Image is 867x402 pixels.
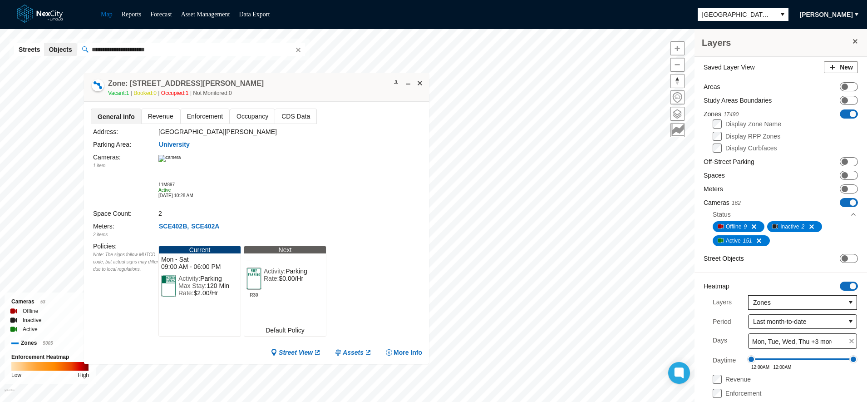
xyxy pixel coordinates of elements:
span: 151 [743,236,752,245]
span: $0.00/Hr [279,275,303,282]
label: Cameras [704,198,741,208]
span: clear [847,336,857,346]
span: General Info [91,109,141,124]
span: R30 [246,290,261,298]
button: Inactive2 [767,221,822,232]
div: Note: The signs follow MUTCD code, but actual signs may differ due to local regulations. [93,251,158,273]
button: Streets [14,43,44,56]
span: 17490 [724,111,739,118]
span: Max Stay: [178,282,207,289]
label: Space Count: [93,210,132,217]
div: High [78,371,89,380]
a: Map [101,11,113,18]
button: Zoom in [670,41,685,55]
span: SCE402B [159,222,187,231]
label: Study Areas Boundaries [704,96,772,105]
button: [PERSON_NAME] [794,7,859,22]
label: Enforcement [725,390,761,397]
span: Mon, Tue, Wed, Thu +3 more [752,337,835,346]
label: Display RPP Zones [725,133,780,140]
span: Enforcement [181,109,229,124]
label: Off-Street Parking [704,157,754,166]
div: Low [11,371,21,380]
button: select [777,8,788,21]
span: 2 [802,222,805,231]
img: camera [158,155,181,162]
button: New [824,61,858,73]
label: Heatmap [704,282,729,291]
div: Zones [11,338,89,348]
span: New [840,63,853,72]
span: More Info [394,348,422,357]
span: Mon - Sat [161,256,238,263]
span: Booked: 0 [133,90,161,96]
span: Inactive [780,222,799,231]
span: Occupancy [230,109,275,124]
label: Active [23,325,38,334]
button: select [845,315,857,328]
span: CDS Data [275,109,316,124]
span: Objects [49,45,72,54]
div: [GEOGRAPHIC_DATA][PERSON_NAME] [158,127,323,137]
span: Streets [19,45,40,54]
span: SCE402A [191,222,219,231]
span: Revenue [142,109,180,124]
span: Rate: [264,275,279,282]
div: 2 [158,208,323,218]
label: Meters [704,184,723,194]
label: Display Zone Name [725,120,781,128]
span: Activity: [178,275,200,282]
span: 12:00AM [773,365,791,370]
button: Offline9 [713,221,764,232]
span: Active [726,236,741,245]
div: Next [244,246,326,253]
span: 120 Min [207,282,229,289]
span: Offline [726,222,741,231]
span: 162 [732,200,741,206]
label: Cameras : [93,154,121,161]
span: Occupied: 1 [161,90,193,96]
label: Meters : [93,223,114,230]
span: Assets [343,348,364,357]
div: Current [159,246,241,253]
span: Not Monitored: 0 [193,90,232,96]
div: Cameras [11,297,89,307]
a: Asset Management [181,11,230,18]
div: [DATE] 10:28 AM [158,193,204,199]
button: Objects [44,43,76,56]
a: Data Export [239,11,270,18]
span: Reset bearing to north [671,74,684,88]
span: 5005 [43,341,53,346]
span: Street View [279,348,313,357]
div: 11M897 [158,182,204,188]
span: Activity: [264,268,286,275]
label: Saved Layer View [704,63,755,72]
span: 12:00AM [751,365,769,370]
h3: Layers [702,36,851,49]
div: Default Policy [244,324,326,336]
label: Offline [23,307,38,316]
span: Zoom in [671,42,684,55]
a: Street View [271,348,321,357]
label: Revenue [725,376,751,383]
button: Zoom out [670,58,685,72]
div: Double-click to make header text selectable [108,79,264,98]
label: Period [713,317,731,326]
span: Rate: [178,289,193,297]
label: Display Curbfaces [725,144,777,152]
button: Reset bearing to north [670,74,685,88]
a: Forecast [150,11,172,18]
span: Active [158,188,171,193]
div: 1 item [93,162,158,169]
label: Street Objects [704,254,744,263]
span: [PERSON_NAME] [800,10,853,19]
label: Daytime [713,353,736,370]
button: Home [670,90,685,104]
h4: Double-click to make header text selectable [108,79,264,89]
button: SCE402B, [158,222,189,231]
div: 0 - 1440 [751,358,853,360]
div: Status [713,208,857,221]
span: Parking [200,275,222,282]
button: Clear [293,45,302,54]
span: Zoom out [671,58,684,71]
